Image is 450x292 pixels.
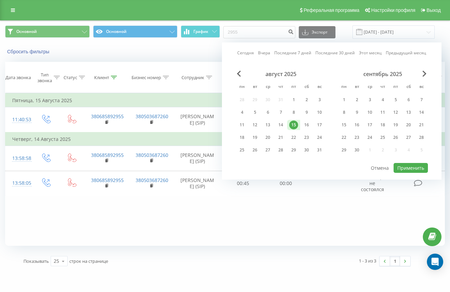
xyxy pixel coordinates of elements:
[337,71,428,77] div: сентябрь 2025
[415,107,428,117] div: вс 14 сент. 2025 г.
[389,107,402,117] div: пт 12 сент. 2025 г.
[287,145,300,155] div: пт 29 авг. 2025 г.
[313,95,326,105] div: вс 3 авг. 2025 г.
[173,146,221,171] td: [PERSON_NAME] (SIP)
[367,163,393,173] button: Отмена
[340,146,348,154] div: 29
[417,108,426,117] div: 14
[313,120,326,130] div: вс 17 авг. 2025 г.
[378,95,387,104] div: 4
[417,133,426,142] div: 28
[350,145,363,155] div: вт 30 сент. 2025 г.
[378,82,388,92] abbr: четверг
[237,82,247,92] abbr: понедельник
[313,132,326,143] div: вс 24 авг. 2025 г.
[416,82,427,92] abbr: воскресенье
[391,108,400,117] div: 12
[378,133,387,142] div: 25
[250,121,259,129] div: 12
[276,108,285,117] div: 7
[340,108,348,117] div: 8
[261,120,274,130] div: ср 13 авг. 2025 г.
[363,95,376,105] div: ср 3 сент. 2025 г.
[263,133,272,142] div: 20
[391,133,400,142] div: 26
[315,133,324,142] div: 24
[391,95,400,104] div: 5
[402,95,415,105] div: сб 6 сент. 2025 г.
[415,132,428,143] div: вс 28 сент. 2025 г.
[54,258,59,264] div: 25
[193,29,208,34] span: График
[238,146,246,154] div: 25
[415,95,428,105] div: вс 7 сент. 2025 г.
[365,133,374,142] div: 24
[261,145,274,155] div: ср 27 авг. 2025 г.
[300,145,313,155] div: сб 30 авг. 2025 г.
[236,132,248,143] div: пн 18 авг. 2025 г.
[289,121,298,129] div: 15
[276,82,286,92] abbr: четверг
[276,121,285,129] div: 14
[274,120,287,130] div: чт 14 авг. 2025 г.
[12,177,26,190] div: 13:58:05
[263,146,272,154] div: 27
[37,72,52,84] div: Тип звонка
[274,145,287,155] div: чт 28 авг. 2025 г.
[361,174,384,193] span: Разговор не состоялся
[237,71,241,77] span: Previous Month
[248,107,261,117] div: вт 5 авг. 2025 г.
[340,133,348,142] div: 22
[313,107,326,117] div: вс 10 авг. 2025 г.
[222,107,264,132] td: 00:13
[337,132,350,143] div: пн 22 сент. 2025 г.
[261,107,274,117] div: ср 6 авг. 2025 г.
[12,113,26,126] div: 11:40:53
[404,121,413,129] div: 20
[276,146,285,154] div: 28
[427,7,441,13] span: Выход
[222,146,264,171] td: 00:22
[94,75,109,80] div: Клиент
[365,82,375,92] abbr: среда
[376,132,389,143] div: чт 25 сент. 2025 г.
[289,108,298,117] div: 8
[390,256,400,266] a: 1
[378,121,387,129] div: 18
[248,120,261,130] div: вт 12 авг. 2025 г.
[352,146,361,154] div: 30
[350,120,363,130] div: вт 16 сент. 2025 г.
[339,82,349,92] abbr: понедельник
[340,121,348,129] div: 15
[93,25,178,38] button: Основной
[289,146,298,154] div: 29
[287,95,300,105] div: пт 1 авг. 2025 г.
[136,177,168,183] a: 380503687260
[337,95,350,105] div: пн 1 сент. 2025 г.
[359,257,376,264] div: 1 - 3 из 3
[389,95,402,105] div: пт 5 сент. 2025 г.
[402,120,415,130] div: сб 20 сент. 2025 г.
[274,107,287,117] div: чт 7 авг. 2025 г.
[389,132,402,143] div: пт 26 сент. 2025 г.
[5,75,31,80] div: Дата звонка
[173,171,221,196] td: [PERSON_NAME] (SIP)
[5,49,53,55] button: Сбросить фильтры
[300,107,313,117] div: сб 9 авг. 2025 г.
[263,121,272,129] div: 13
[222,171,264,196] td: 00:45
[363,107,376,117] div: ср 10 сент. 2025 г.
[287,132,300,143] div: пт 22 авг. 2025 г.
[287,120,300,130] div: пт 15 авг. 2025 г.
[237,50,254,56] a: Сегодня
[300,132,313,143] div: сб 23 авг. 2025 г.
[376,107,389,117] div: чт 11 сент. 2025 г.
[350,95,363,105] div: вт 2 сент. 2025 г.
[250,146,259,154] div: 26
[352,133,361,142] div: 23
[64,75,77,80] div: Статус
[315,50,355,56] a: Последние 30 дней
[304,7,359,13] span: Реферальная программа
[23,258,49,264] span: Показывать
[376,95,389,105] div: чт 4 сент. 2025 г.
